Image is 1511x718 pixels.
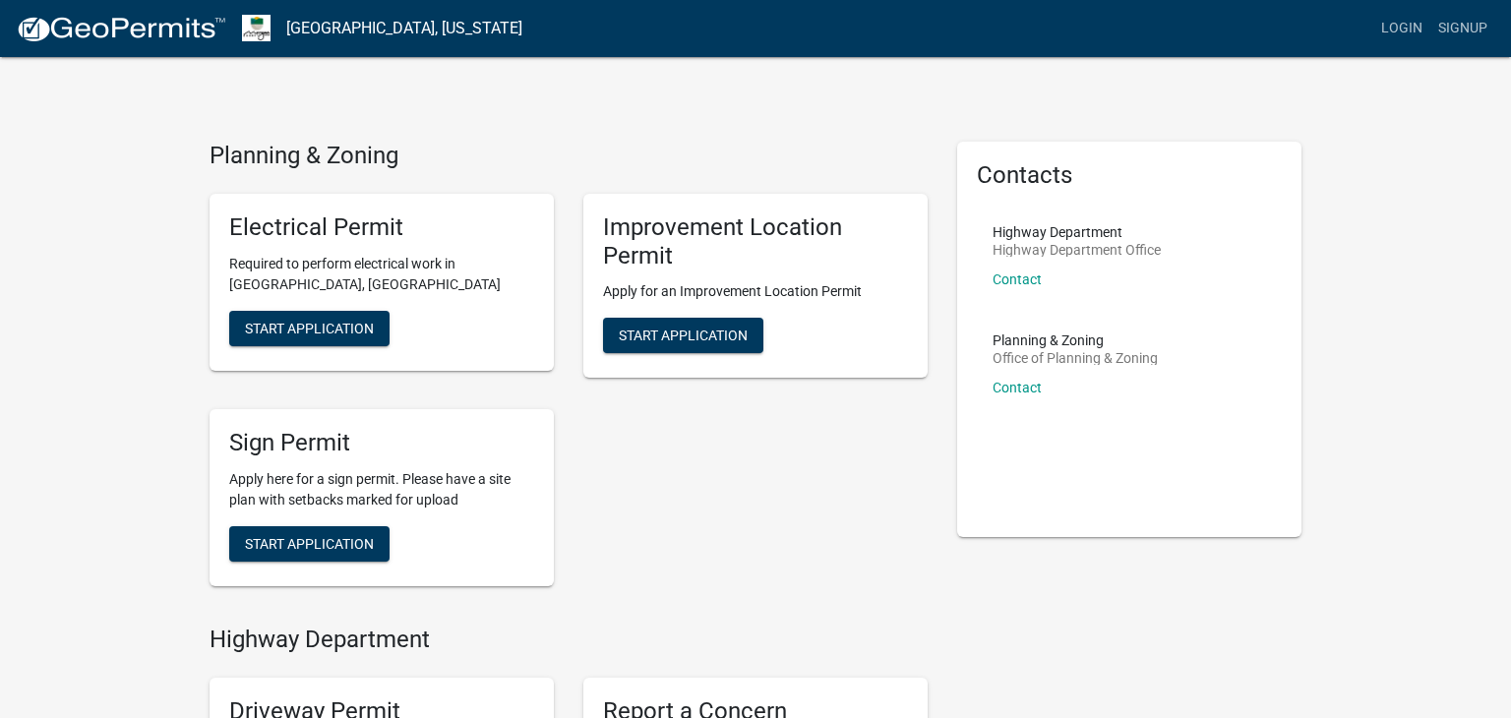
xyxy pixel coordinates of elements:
span: Start Application [245,320,374,335]
span: Start Application [245,536,374,552]
a: Signup [1430,10,1495,47]
p: Planning & Zoning [993,333,1158,347]
p: Apply for an Improvement Location Permit [603,281,908,302]
button: Start Application [229,526,390,562]
a: Contact [993,380,1042,395]
a: Contact [993,271,1042,287]
p: Highway Department Office [993,243,1161,257]
h5: Contacts [977,161,1282,190]
img: Morgan County, Indiana [242,15,271,41]
h5: Improvement Location Permit [603,213,908,270]
h4: Planning & Zoning [210,142,928,170]
h5: Sign Permit [229,429,534,457]
button: Start Application [229,311,390,346]
p: Required to perform electrical work in [GEOGRAPHIC_DATA], [GEOGRAPHIC_DATA] [229,254,534,295]
p: Apply here for a sign permit. Please have a site plan with setbacks marked for upload [229,469,534,510]
p: Highway Department [993,225,1161,239]
p: Office of Planning & Zoning [993,351,1158,365]
a: [GEOGRAPHIC_DATA], [US_STATE] [286,12,522,45]
button: Start Application [603,318,763,353]
h4: Highway Department [210,626,928,654]
h5: Electrical Permit [229,213,534,242]
span: Start Application [619,328,748,343]
a: Login [1373,10,1430,47]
